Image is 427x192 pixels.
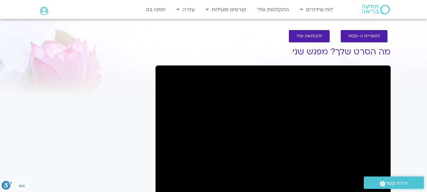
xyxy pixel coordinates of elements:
[348,34,380,39] span: לספריית ה-VOD
[297,3,336,15] a: לוח שידורים
[174,3,198,15] a: עזרה
[289,30,330,42] a: להקלטות שלי
[296,34,322,39] span: להקלטות שלי
[364,177,424,189] a: יצירת קשר
[156,47,391,57] h1: מה הסרט שלך? מפגש שני
[143,3,169,15] a: תמכו בנו
[385,179,408,188] span: יצירת קשר
[341,30,387,42] a: לספריית ה-VOD
[254,3,292,15] a: ההקלטות שלי
[203,3,249,15] a: קורסים ופעילות
[362,5,390,14] img: תודעה בריאה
